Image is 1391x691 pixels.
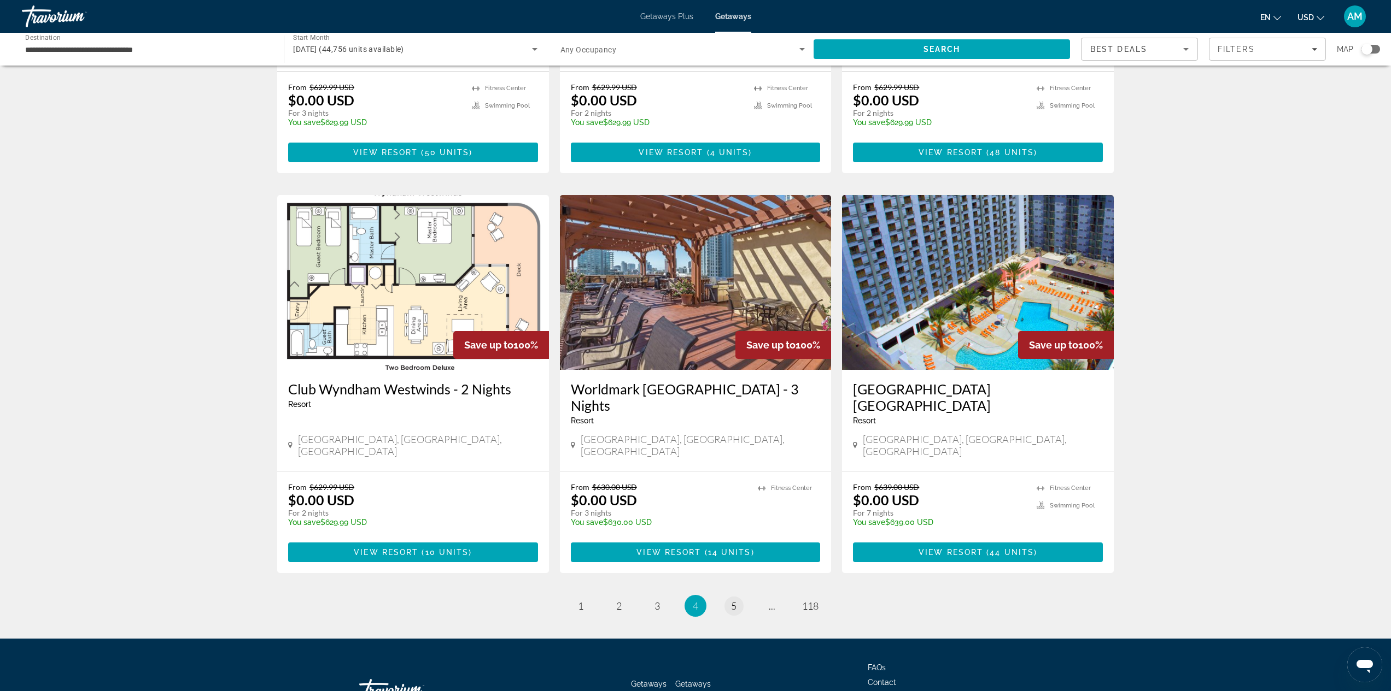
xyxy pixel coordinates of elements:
[708,548,751,557] span: 14 units
[1260,13,1271,22] span: en
[919,148,983,157] span: View Resort
[425,148,470,157] span: 50 units
[853,381,1103,414] a: [GEOGRAPHIC_DATA] [GEOGRAPHIC_DATA]
[1050,485,1091,492] span: Fitness Center
[418,548,472,557] span: ( )
[640,12,693,21] a: Getaways Plus
[288,108,461,118] p: For 3 nights
[1029,339,1078,351] span: Save up to
[288,118,461,127] p: $629.99 USD
[418,148,472,157] span: ( )
[853,542,1103,562] button: View Resort(44 units)
[853,416,876,425] span: Resort
[592,82,637,92] span: $629.99 USD
[288,518,320,527] span: You save
[853,108,1026,118] p: For 2 nights
[731,600,737,612] span: 5
[654,600,660,612] span: 3
[704,148,752,157] span: ( )
[842,195,1114,370] a: OYO Hotel & Casino Las Vegas
[863,433,1103,457] span: [GEOGRAPHIC_DATA], [GEOGRAPHIC_DATA], [GEOGRAPHIC_DATA]
[298,433,538,457] span: [GEOGRAPHIC_DATA], [GEOGRAPHIC_DATA], [GEOGRAPHIC_DATA]
[309,82,354,92] span: $629.99 USD
[990,548,1034,557] span: 44 units
[868,663,886,672] a: FAQs
[735,331,831,359] div: 100%
[560,45,617,54] span: Any Occupancy
[571,108,744,118] p: For 2 nights
[1347,11,1363,22] span: AM
[288,381,538,397] a: Club Wyndham Westwinds - 2 Nights
[288,143,538,162] button: View Resort(50 units)
[853,492,919,508] p: $0.00 USD
[288,518,527,527] p: $629.99 USD
[485,85,526,92] span: Fitness Center
[814,39,1070,59] button: Search
[853,143,1103,162] a: View Resort(48 units)
[746,339,796,351] span: Save up to
[288,492,354,508] p: $0.00 USD
[288,118,320,127] span: You save
[771,485,812,492] span: Fitness Center
[571,492,637,508] p: $0.00 USD
[25,33,61,41] span: Destination
[1260,9,1281,25] button: Change language
[277,595,1114,617] nav: Pagination
[853,508,1026,518] p: For 7 nights
[485,102,530,109] span: Swimming Pool
[802,600,819,612] span: 118
[853,482,872,492] span: From
[571,518,747,527] p: $630.00 USD
[571,92,637,108] p: $0.00 USD
[293,45,404,54] span: [DATE] (44,756 units available)
[1337,42,1353,57] span: Map
[1218,45,1255,54] span: Filters
[767,102,812,109] span: Swimming Pool
[710,148,749,157] span: 4 units
[631,680,667,688] a: Getaways
[767,85,808,92] span: Fitness Center
[425,548,469,557] span: 10 units
[1209,38,1326,61] button: Filters
[288,92,354,108] p: $0.00 USD
[990,148,1034,157] span: 48 units
[571,118,603,127] span: You save
[354,548,418,557] span: View Resort
[853,92,919,108] p: $0.00 USD
[571,143,821,162] button: View Resort(4 units)
[571,118,744,127] p: $629.99 USD
[983,548,1037,557] span: ( )
[868,678,896,687] a: Contact
[560,195,832,370] img: Worldmark San Diego Balboa Park - 3 Nights
[571,542,821,562] button: View Resort(14 units)
[571,381,821,414] a: Worldmark [GEOGRAPHIC_DATA] - 3 Nights
[1018,331,1114,359] div: 100%
[1050,85,1091,92] span: Fitness Center
[1341,5,1369,28] button: User Menu
[22,2,131,31] a: Travorium
[309,482,354,492] span: $629.99 USD
[571,82,589,92] span: From
[1347,647,1382,682] iframe: Button to launch messaging window
[353,148,418,157] span: View Resort
[277,195,549,370] img: Club Wyndham Westwinds - 2 Nights
[853,518,1026,527] p: $639.00 USD
[853,518,885,527] span: You save
[874,482,919,492] span: $639.00 USD
[919,548,983,557] span: View Resort
[1090,43,1189,56] mat-select: Sort by
[571,482,589,492] span: From
[1050,102,1095,109] span: Swimming Pool
[1090,45,1147,54] span: Best Deals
